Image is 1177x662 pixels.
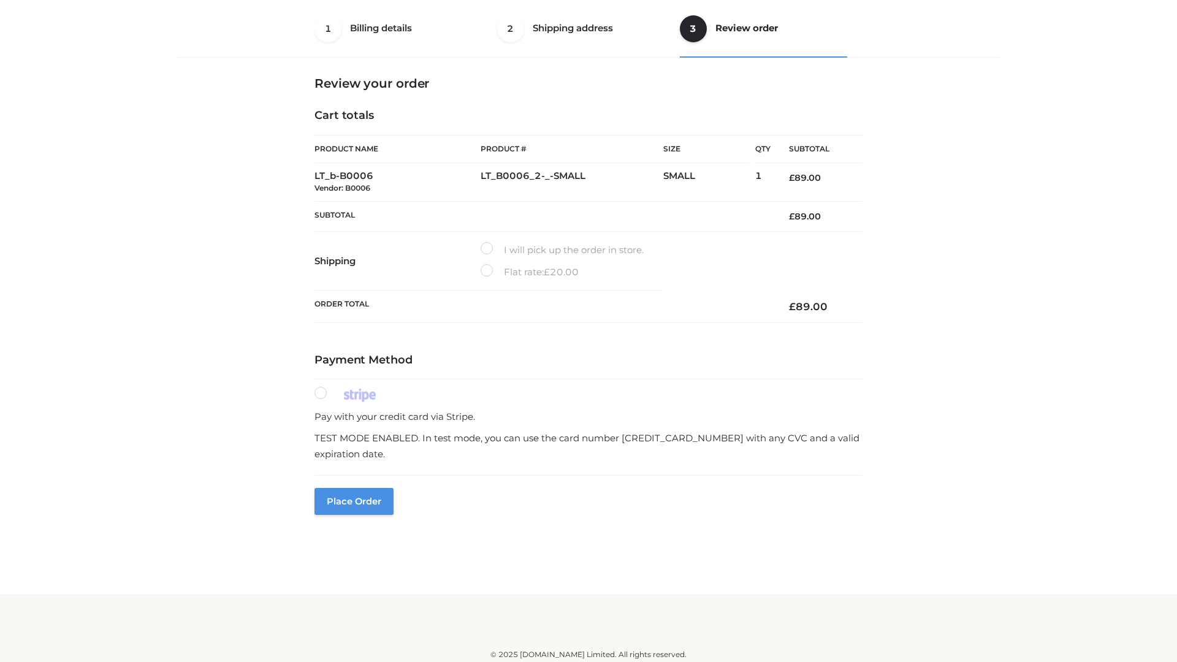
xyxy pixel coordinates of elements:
div: © 2025 [DOMAIN_NAME] Limited. All rights reserved. [182,649,995,661]
td: LT_B0006_2-_-SMALL [481,163,663,202]
bdi: 20.00 [544,266,579,278]
h4: Payment Method [314,354,863,367]
span: £ [544,266,550,278]
span: £ [789,300,796,313]
td: 1 [755,163,771,202]
span: £ [789,172,794,183]
bdi: 89.00 [789,300,828,313]
th: Order Total [314,291,771,323]
p: TEST MODE ENABLED. In test mode, you can use the card number [CREDIT_CARD_NUMBER] with any CVC an... [314,430,863,462]
bdi: 89.00 [789,211,821,222]
th: Shipping [314,232,481,291]
td: SMALL [663,163,755,202]
th: Product # [481,135,663,163]
small: Vendor: B0006 [314,183,370,192]
p: Pay with your credit card via Stripe. [314,409,863,425]
td: LT_b-B0006 [314,163,481,202]
label: I will pick up the order in store. [481,242,644,258]
th: Product Name [314,135,481,163]
span: £ [789,211,794,222]
th: Subtotal [314,201,771,231]
th: Subtotal [771,135,863,163]
th: Size [663,135,749,163]
th: Qty [755,135,771,163]
bdi: 89.00 [789,172,821,183]
button: Place order [314,488,394,515]
label: Flat rate: [481,264,579,280]
h3: Review your order [314,76,863,91]
h4: Cart totals [314,109,863,123]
